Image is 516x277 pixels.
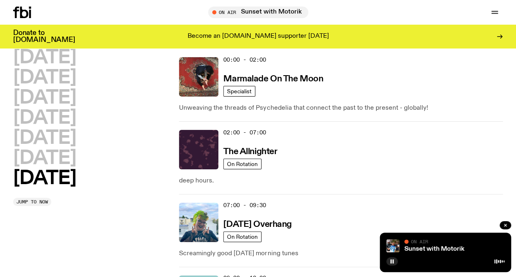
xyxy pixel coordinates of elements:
span: On Rotation [227,234,258,240]
h3: The Allnighter [223,148,277,156]
p: Become an [DOMAIN_NAME] supporter [DATE] [188,33,329,40]
h3: Donate to [DOMAIN_NAME] [13,30,75,44]
span: On Air [411,239,428,244]
img: Andrew, Reenie, and Pat stand in a row, smiling at the camera, in dappled light with a vine leafe... [386,239,399,252]
a: Sunset with Motorik [404,246,464,252]
button: [DATE] [13,149,76,168]
p: Screamingly good [DATE] morning tunes [179,249,503,259]
p: deep hours. [179,176,503,186]
span: 00:00 - 02:00 [223,56,266,64]
span: On Rotation [227,161,258,167]
a: The Allnighter [223,146,277,156]
img: Tommy - Persian Rug [179,57,218,97]
button: [DATE] [13,109,76,127]
a: Specialist [223,86,255,97]
h3: [DATE] Overhang [223,220,291,229]
button: [DATE] [13,48,76,67]
button: [DATE] [13,89,76,107]
a: [DATE] Overhang [223,219,291,229]
h3: Marmalade On The Moon [223,75,323,83]
button: [DATE] [13,169,76,188]
span: Specialist [227,88,252,95]
span: Jump to now [16,200,48,204]
button: On AirSunset with Motorik [208,7,308,18]
a: On Rotation [223,231,261,242]
p: Unweaving the threads of Psychedelia that connect the past to the present - globally! [179,103,503,113]
button: [DATE] [13,129,76,148]
a: Marmalade On The Moon [223,73,323,83]
span: 02:00 - 07:00 [223,129,266,136]
span: 07:00 - 09:30 [223,201,266,209]
a: On Rotation [223,159,261,169]
button: [DATE] [13,69,76,87]
button: Jump to now [13,198,51,206]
